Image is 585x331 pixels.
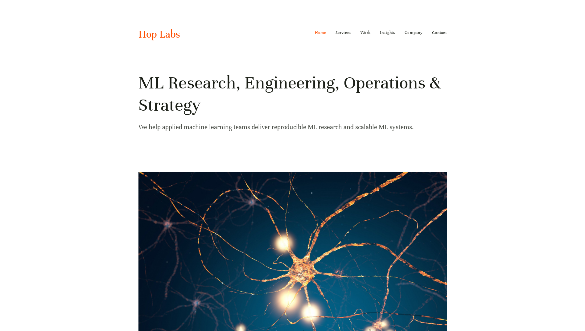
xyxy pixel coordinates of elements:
[315,28,326,38] a: Home
[360,28,371,38] a: Work
[138,28,180,41] a: Hop Labs
[336,28,352,38] a: Services
[138,72,447,116] h1: ML Research, Engineering, Operations & Strategy
[432,28,447,38] a: Contact
[138,122,447,133] p: We help applied machine learning teams deliver reproducible ML research and scalable ML systems.
[405,28,423,38] a: Company
[380,28,395,38] a: Insights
